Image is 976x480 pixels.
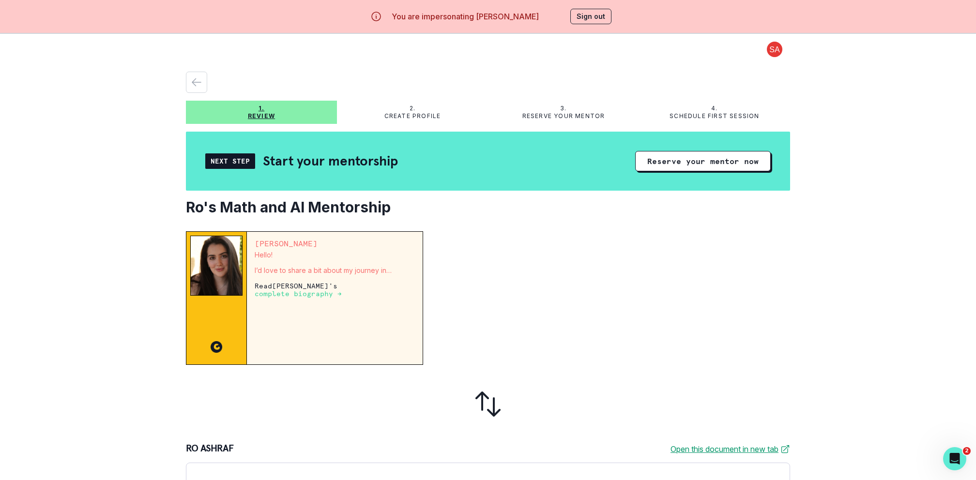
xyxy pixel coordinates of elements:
[255,289,342,298] a: complete biography →
[635,151,771,171] button: Reserve your mentor now
[211,341,222,353] img: CC image
[263,152,398,169] h2: Start your mentorship
[255,267,415,274] p: I’d love to share a bit about my journey in education, research, and mentoring. When I first star...
[522,112,605,120] p: Reserve your mentor
[671,443,790,455] a: Open this document in new tab
[570,9,611,24] button: Sign out
[943,447,966,470] iframe: Intercom live chat
[392,11,539,22] p: You are impersonating [PERSON_NAME]
[759,42,790,57] button: profile picture
[384,112,441,120] p: Create profile
[963,447,971,455] span: 2
[560,105,566,112] p: 3.
[255,282,415,298] p: Read [PERSON_NAME] 's
[410,105,415,112] p: 2.
[255,240,415,247] p: [PERSON_NAME]
[711,105,717,112] p: 4.
[670,112,759,120] p: Schedule first session
[205,153,255,169] div: Next Step
[190,236,243,296] img: Mentor Image
[259,105,264,112] p: 1.
[255,251,415,259] p: Hello!
[186,443,233,455] p: RO ASHRAF
[186,198,790,216] h2: Ro's Math and AI Mentorship
[248,112,275,120] p: Review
